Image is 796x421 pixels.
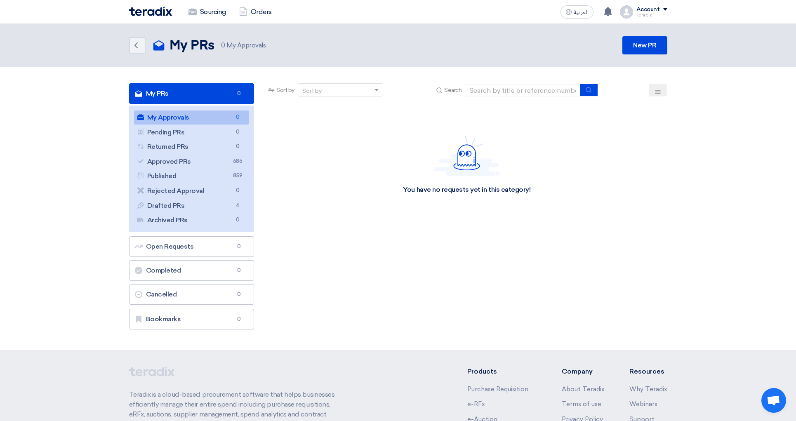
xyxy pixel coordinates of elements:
[233,3,278,21] a: Orders
[467,386,528,393] a: Purchase Requisition
[182,3,233,21] a: Sourcing
[622,36,667,54] a: New PR
[134,213,250,227] a: Archived PRs
[134,140,250,154] a: Returned PRs
[562,367,605,376] li: Company
[129,284,254,305] a: Cancelled0
[234,290,244,299] span: 0
[129,236,254,257] a: Open Requests0
[629,400,657,408] a: Webinars
[636,13,667,17] div: Teradix
[434,136,500,176] img: Hello
[302,87,322,95] div: Sort by
[134,111,250,125] a: My Approvals
[465,84,580,96] input: Search by title or reference number
[560,5,593,19] button: العربية
[562,386,605,393] a: About Teradix
[129,260,254,281] a: Completed0
[276,86,294,94] span: Sort by
[562,400,601,408] a: Terms of use
[129,83,254,104] a: My PRs0
[629,386,667,393] a: Why Teradix
[636,6,660,13] div: Account
[467,400,485,408] a: e-RFx
[234,242,244,251] span: 0
[233,172,243,180] span: 859
[761,388,786,413] a: Open chat
[129,7,172,16] img: Teradix logo
[221,41,266,50] span: My Approvals
[233,128,243,136] span: 0
[233,201,243,210] span: 4
[403,186,530,194] div: You have no requests yet in this category!
[134,155,250,169] a: Approved PRs
[233,142,243,151] span: 0
[233,157,243,166] span: 686
[620,5,633,19] img: profile_test.png
[467,367,537,376] li: Products
[233,113,243,122] span: 0
[134,184,250,198] a: Rejected Approval
[574,9,589,15] span: العربية
[444,86,462,94] span: Search
[170,38,214,54] h2: My PRs
[629,367,667,376] li: Resources
[134,125,250,139] a: Pending PRs
[134,169,250,183] a: Published
[234,315,244,323] span: 0
[234,266,244,275] span: 0
[233,216,243,224] span: 0
[134,199,250,213] a: Drafted PRs
[221,42,225,49] span: 0
[129,309,254,329] a: Bookmarks0
[234,89,244,98] span: 0
[233,186,243,195] span: 0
